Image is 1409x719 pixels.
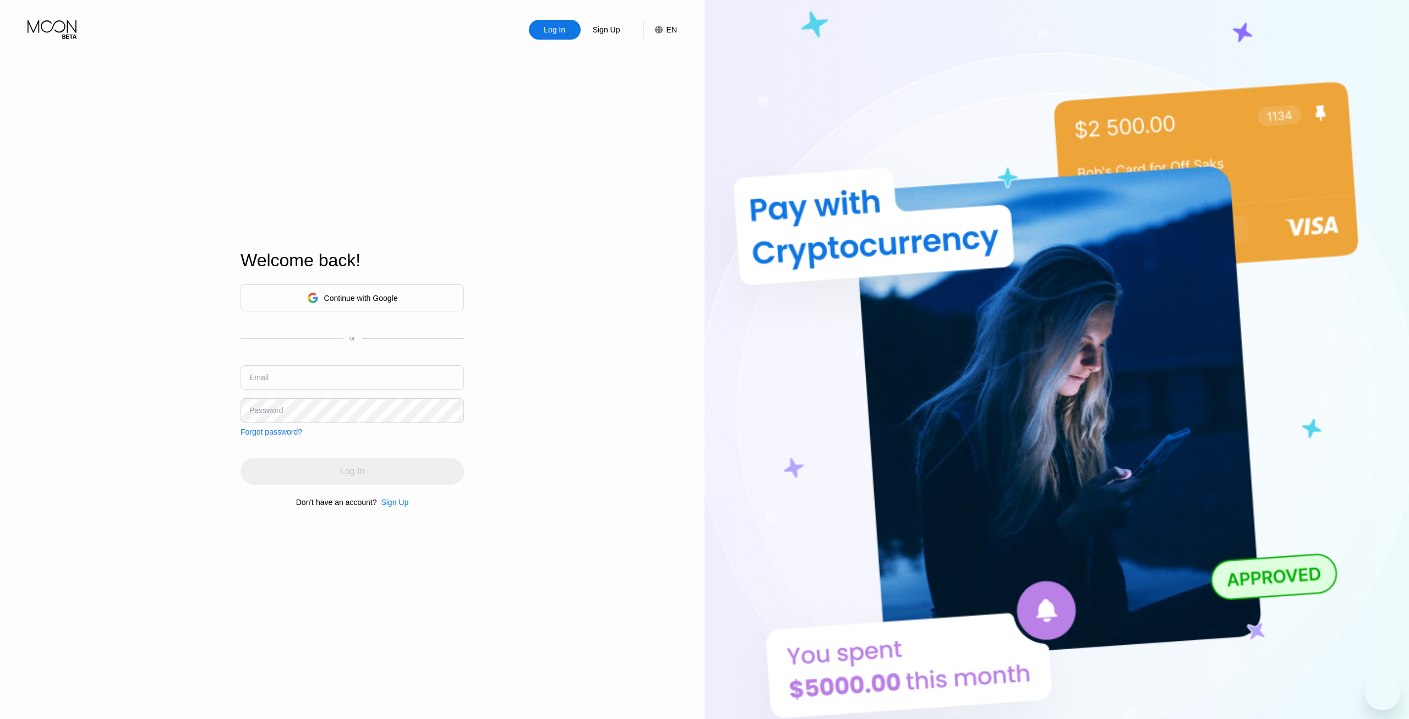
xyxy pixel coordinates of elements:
div: Sign Up [581,20,632,40]
div: Sign Up [592,24,621,35]
div: Welcome back! [241,250,464,271]
div: Continue with Google [241,284,464,311]
div: Sign Up [381,498,408,507]
div: or [349,334,356,342]
div: Continue with Google [324,294,398,303]
div: Forgot password? [241,427,302,436]
div: Password [249,406,283,415]
div: Don't have an account? [296,498,377,507]
div: Sign Up [376,498,408,507]
div: EN [643,20,677,40]
iframe: Button to launch messaging window [1365,675,1400,710]
div: Email [249,373,269,382]
div: Log In [543,24,566,35]
div: EN [667,25,677,34]
div: Log In [529,20,581,40]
